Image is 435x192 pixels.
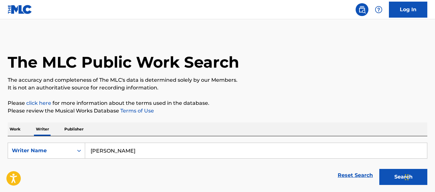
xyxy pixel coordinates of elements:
div: Writer Name [12,147,69,154]
img: MLC Logo [8,5,32,14]
button: Search [379,169,427,185]
p: Publisher [62,122,85,136]
a: click here [26,100,51,106]
p: Please review the Musical Works Database [8,107,427,115]
div: Arrastrar [405,168,409,187]
p: Writer [34,122,51,136]
form: Search Form [8,143,427,188]
p: It is not an authoritative source for recording information. [8,84,427,92]
a: Log In [389,2,427,18]
img: help [375,6,383,13]
div: Help [372,3,385,16]
iframe: Resource Center [417,112,435,164]
a: Reset Search [334,168,376,182]
p: The accuracy and completeness of The MLC's data is determined solely by our Members. [8,76,427,84]
iframe: Chat Widget [403,161,435,192]
a: Public Search [356,3,368,16]
p: Work [8,122,22,136]
a: Terms of Use [119,108,154,114]
p: Please for more information about the terms used in the database. [8,99,427,107]
h1: The MLC Public Work Search [8,53,239,72]
img: search [358,6,366,13]
div: Widget de chat [403,161,435,192]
